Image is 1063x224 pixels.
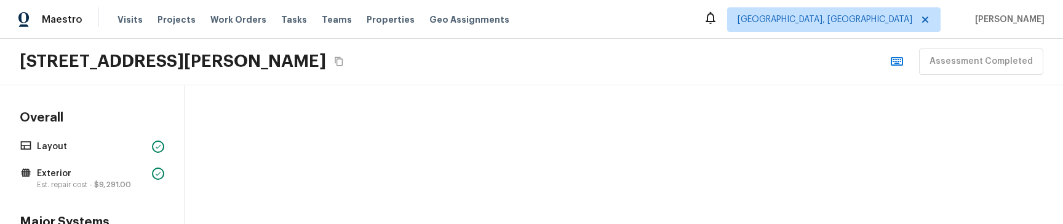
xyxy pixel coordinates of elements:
span: Work Orders [210,14,266,26]
span: [PERSON_NAME] [970,14,1045,26]
span: [GEOGRAPHIC_DATA], [GEOGRAPHIC_DATA] [738,14,912,26]
span: Teams [322,14,352,26]
span: Visits [117,14,143,26]
span: Properties [367,14,415,26]
h4: Overall [17,110,167,128]
span: Projects [157,14,196,26]
span: $9,291.00 [94,181,131,188]
h2: [STREET_ADDRESS][PERSON_NAME] [20,50,326,72]
p: Exterior [37,168,147,180]
span: Maestro [42,14,82,26]
span: Geo Assignments [429,14,509,26]
p: Est. repair cost - [37,180,147,190]
button: Copy Address [331,53,347,69]
p: Layout [37,141,147,153]
span: Tasks [281,15,307,24]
